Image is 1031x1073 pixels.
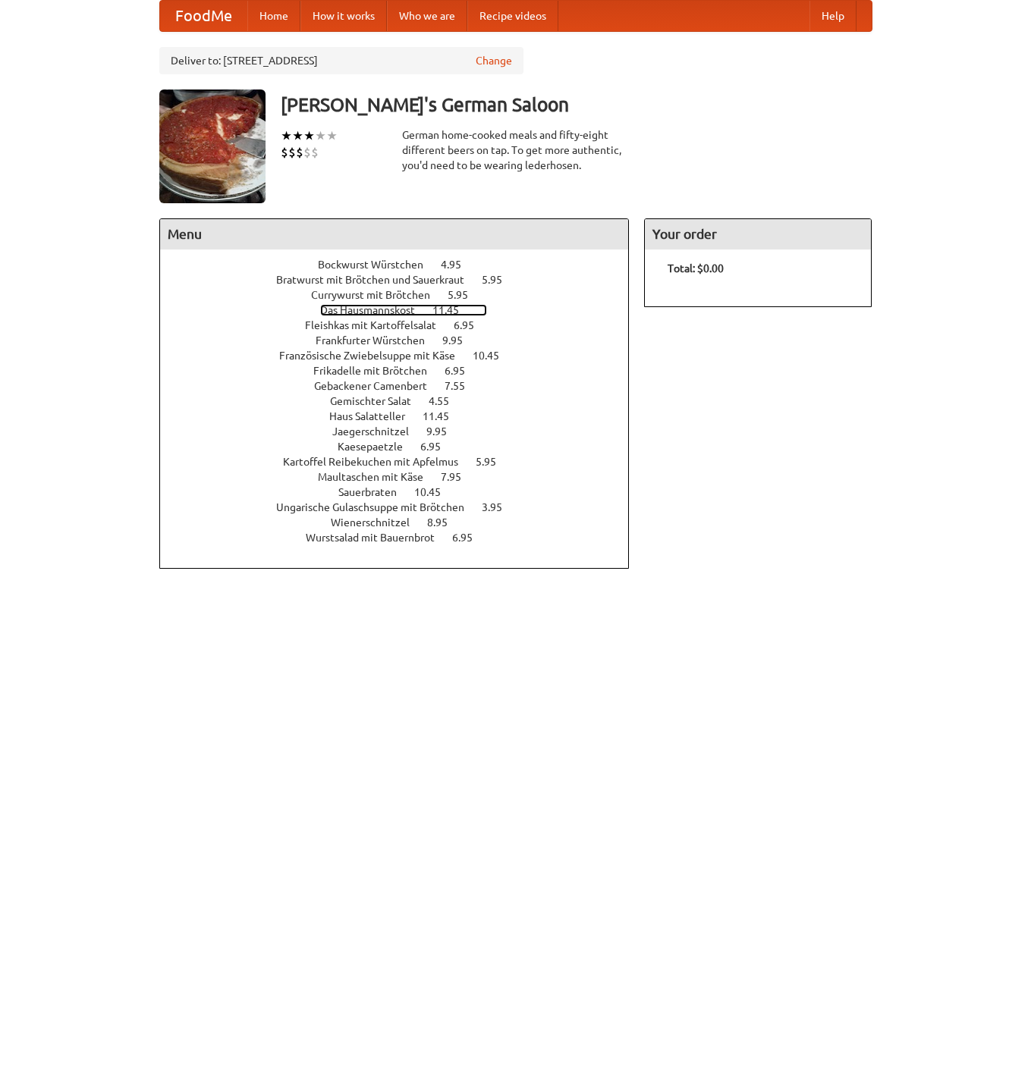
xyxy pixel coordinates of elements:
a: Home [247,1,300,31]
a: Currywurst mit Brötchen 5.95 [311,289,496,301]
a: Das Hausmannskost 11.45 [320,304,487,316]
span: Wienerschnitzel [331,516,425,529]
li: ★ [281,127,292,144]
a: Recipe videos [467,1,558,31]
h4: Your order [645,219,871,249]
div: German home-cooked meals and fifty-eight different beers on tap. To get more authentic, you'd nee... [402,127,630,173]
span: 9.95 [426,425,462,438]
span: 11.45 [432,304,474,316]
a: Wienerschnitzel 8.95 [331,516,476,529]
span: Frikadelle mit Brötchen [313,365,442,377]
span: 3.95 [482,501,517,513]
span: 5.95 [482,274,517,286]
a: Fleishkas mit Kartoffelsalat 6.95 [305,319,502,331]
span: 5.95 [448,289,483,301]
div: Deliver to: [STREET_ADDRESS] [159,47,523,74]
li: $ [288,144,296,161]
a: Change [476,53,512,68]
span: Gebackener Camenbert [314,380,442,392]
span: 6.95 [420,441,456,453]
span: Fleishkas mit Kartoffelsalat [305,319,451,331]
span: Haus Salatteller [329,410,420,422]
a: FoodMe [160,1,247,31]
span: Wurstsalad mit Bauernbrot [306,532,450,544]
span: 6.95 [454,319,489,331]
a: Wurstsalad mit Bauernbrot 6.95 [306,532,501,544]
span: 5.95 [476,456,511,468]
span: Sauerbraten [338,486,412,498]
li: $ [311,144,319,161]
a: Frankfurter Würstchen 9.95 [316,334,491,347]
span: 7.55 [445,380,480,392]
span: 6.95 [445,365,480,377]
span: 4.55 [429,395,464,407]
a: Kaesepaetzle 6.95 [338,441,469,453]
h4: Menu [160,219,629,249]
a: Ungarische Gulaschsuppe mit Brötchen 3.95 [276,501,530,513]
span: Französische Zwiebelsuppe mit Käse [279,350,470,362]
a: Kartoffel Reibekuchen mit Apfelmus 5.95 [283,456,524,468]
span: Currywurst mit Brötchen [311,289,445,301]
img: angular.jpg [159,89,266,203]
span: 10.45 [414,486,456,498]
span: Bratwurst mit Brötchen und Sauerkraut [276,274,479,286]
span: Jaegerschnitzel [332,425,424,438]
span: 8.95 [427,516,463,529]
span: Kaesepaetzle [338,441,418,453]
h3: [PERSON_NAME]'s German Saloon [281,89,872,120]
span: Kartoffel Reibekuchen mit Apfelmus [283,456,473,468]
span: Bockwurst Würstchen [318,259,438,271]
a: How it works [300,1,387,31]
a: Bratwurst mit Brötchen und Sauerkraut 5.95 [276,274,530,286]
span: 11.45 [423,410,464,422]
span: 10.45 [473,350,514,362]
li: ★ [292,127,303,144]
a: Haus Salatteller 11.45 [329,410,477,422]
span: Frankfurter Würstchen [316,334,440,347]
span: Ungarische Gulaschsuppe mit Brötchen [276,501,479,513]
a: Jaegerschnitzel 9.95 [332,425,475,438]
a: Gebackener Camenbert 7.55 [314,380,493,392]
li: $ [296,144,303,161]
span: Gemischter Salat [330,395,426,407]
a: Help [809,1,857,31]
li: ★ [303,127,315,144]
a: Bockwurst Würstchen 4.95 [318,259,489,271]
a: Who we are [387,1,467,31]
span: 4.95 [441,259,476,271]
li: $ [281,144,288,161]
b: Total: $0.00 [668,262,724,275]
span: Das Hausmannskost [320,304,430,316]
a: Frikadelle mit Brötchen 6.95 [313,365,493,377]
li: ★ [315,127,326,144]
span: 7.95 [441,471,476,483]
a: Gemischter Salat 4.55 [330,395,477,407]
li: ★ [326,127,338,144]
a: Maultaschen mit Käse 7.95 [318,471,489,483]
li: $ [303,144,311,161]
a: Sauerbraten 10.45 [338,486,469,498]
span: 9.95 [442,334,478,347]
span: Maultaschen mit Käse [318,471,438,483]
a: Französische Zwiebelsuppe mit Käse 10.45 [279,350,527,362]
span: 6.95 [452,532,488,544]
